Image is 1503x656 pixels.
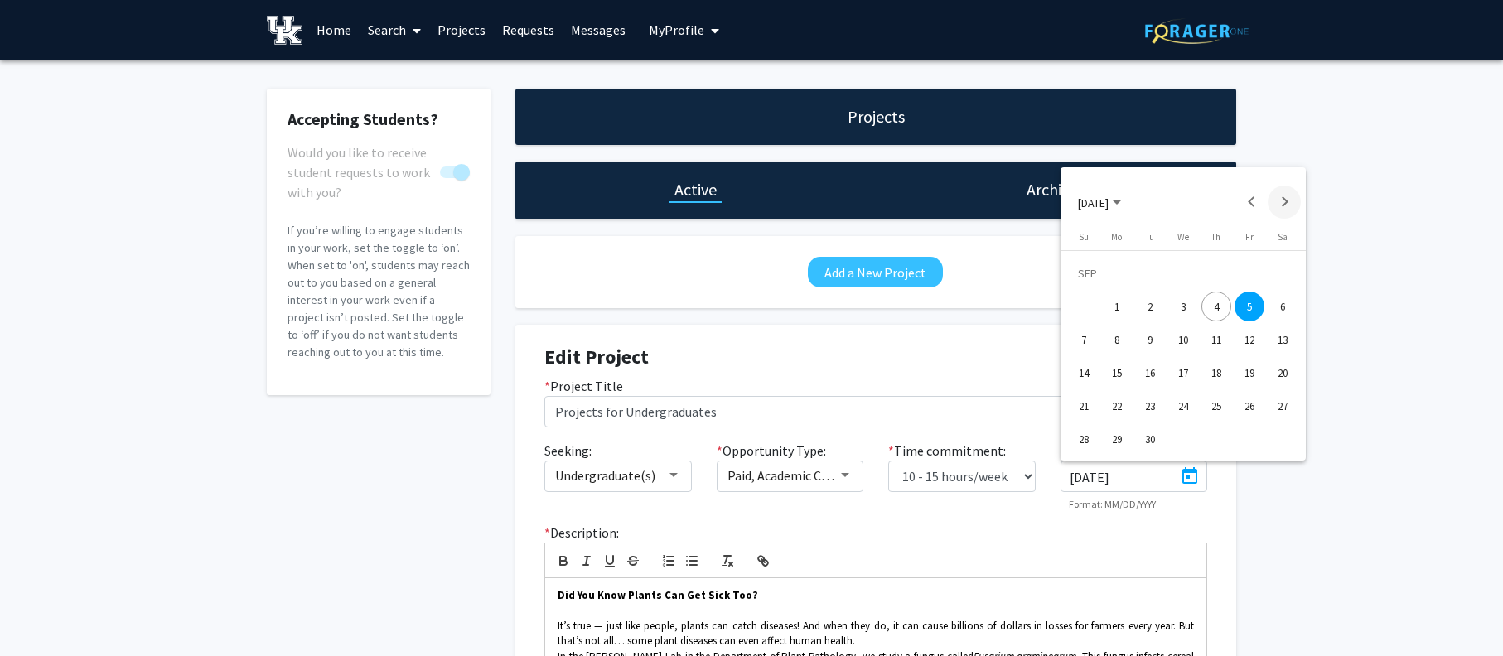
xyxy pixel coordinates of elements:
[1235,186,1268,219] button: Previous month
[1211,231,1220,243] span: Th
[1168,292,1198,321] div: 3
[1201,358,1231,388] div: 18
[1102,292,1132,321] div: 1
[1266,323,1299,356] button: September 13, 2025
[1067,356,1100,389] button: September 14, 2025
[1266,389,1299,422] button: September 27, 2025
[1201,391,1231,421] div: 25
[1102,424,1132,454] div: 29
[1266,290,1299,323] button: September 6, 2025
[1069,424,1099,454] div: 28
[1200,356,1233,389] button: September 18, 2025
[1200,323,1233,356] button: September 11, 2025
[1069,325,1099,355] div: 7
[1133,356,1167,389] button: September 16, 2025
[1201,325,1231,355] div: 11
[1067,389,1100,422] button: September 21, 2025
[1235,358,1264,388] div: 19
[1168,358,1198,388] div: 17
[1100,356,1133,389] button: September 15, 2025
[1201,292,1231,321] div: 4
[1146,231,1154,243] span: Tu
[1268,292,1298,321] div: 6
[1135,391,1165,421] div: 23
[1200,290,1233,323] button: September 4, 2025
[1245,231,1254,243] span: Fr
[1135,325,1165,355] div: 9
[1100,422,1133,456] button: September 29, 2025
[1233,290,1266,323] button: September 5, 2025
[1235,391,1264,421] div: 26
[1177,231,1189,243] span: We
[1167,290,1200,323] button: September 3, 2025
[1133,323,1167,356] button: September 9, 2025
[1078,195,1109,210] span: [DATE]
[1200,389,1233,422] button: September 25, 2025
[1102,391,1132,421] div: 22
[1167,389,1200,422] button: September 24, 2025
[1133,290,1167,323] button: September 2, 2025
[1135,424,1165,454] div: 30
[1233,323,1266,356] button: September 12, 2025
[1135,358,1165,388] div: 16
[1278,231,1288,243] span: Sa
[1069,391,1099,421] div: 21
[1133,389,1167,422] button: September 23, 2025
[1133,422,1167,456] button: September 30, 2025
[1065,186,1134,219] button: Choose month and year
[1233,356,1266,389] button: September 19, 2025
[1100,323,1133,356] button: September 8, 2025
[1168,325,1198,355] div: 10
[1069,358,1099,388] div: 14
[1268,186,1301,219] button: Next month
[1067,422,1100,456] button: September 28, 2025
[1167,356,1200,389] button: September 17, 2025
[1235,325,1264,355] div: 12
[1102,358,1132,388] div: 15
[1268,358,1298,388] div: 20
[1135,292,1165,321] div: 2
[1235,292,1264,321] div: 5
[1067,323,1100,356] button: September 7, 2025
[1268,391,1298,421] div: 27
[1168,391,1198,421] div: 24
[1268,325,1298,355] div: 13
[1167,323,1200,356] button: September 10, 2025
[1100,290,1133,323] button: September 1, 2025
[1266,356,1299,389] button: September 20, 2025
[1067,257,1299,290] td: SEP
[12,581,70,644] iframe: Chat
[1233,389,1266,422] button: September 26, 2025
[1111,231,1122,243] span: Mo
[1102,325,1132,355] div: 8
[1079,231,1089,243] span: Su
[1100,389,1133,422] button: September 22, 2025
